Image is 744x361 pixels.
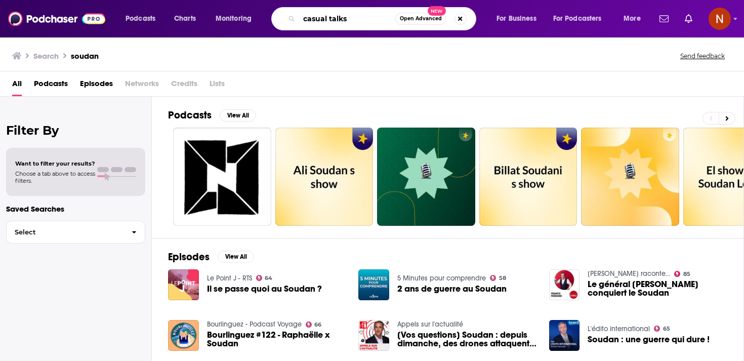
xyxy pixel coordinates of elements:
a: Franck Ferrand raconte... [588,269,670,278]
h3: Search [33,51,59,61]
span: 66 [314,323,321,327]
p: Saved Searches [6,204,145,214]
span: Want to filter your results? [15,160,95,167]
button: open menu [118,11,169,27]
a: Bourlinguez - Podcast Voyage [207,320,302,329]
span: Le général [PERSON_NAME] conquiert le Soudan [588,280,727,297]
a: 85 [674,271,690,277]
img: Bourlinguez #122 - Raphaëlle x Soudan [168,320,199,351]
a: EpisodesView All [168,251,254,263]
a: 5 Minutes pour comprendre [397,274,486,283]
span: Credits [171,75,197,96]
span: Networks [125,75,159,96]
a: PodcastsView All [168,109,256,122]
a: Charts [168,11,202,27]
img: 2 ans de guerre au Soudan [358,269,389,300]
img: Soudan : une guerre qui dure ! [549,320,580,351]
span: For Business [497,12,536,26]
img: Il se passe quoi au Soudan ? [168,269,199,300]
button: Send feedback [677,52,728,60]
img: Podchaser - Follow, Share and Rate Podcasts [8,9,105,28]
span: Podcasts [126,12,155,26]
a: Show notifications dropdown [655,10,673,27]
button: open menu [489,11,549,27]
h2: Episodes [168,251,210,263]
a: 66 [306,322,322,328]
a: 58 [490,275,506,281]
a: 2 ans de guerre au Soudan [397,285,507,293]
span: Select [7,229,123,235]
a: Le Point J ‐ RTS [207,274,252,283]
span: Choose a tab above to access filters. [15,170,95,184]
span: Logged in as AdelNBM [709,8,731,30]
button: View All [220,109,256,122]
a: Soudan : une guerre qui dure ! [588,335,710,344]
a: All [12,75,22,96]
button: open menu [209,11,265,27]
h2: Filter By [6,123,145,138]
a: Show notifications dropdown [681,10,696,27]
a: Le général Archinard conquiert le Soudan [588,280,727,297]
span: 65 [663,327,670,331]
button: open menu [547,11,616,27]
img: Le général Archinard conquiert le Soudan [549,269,580,300]
span: More [624,12,641,26]
a: Bourlinguez #122 - Raphaëlle x Soudan [207,331,347,348]
a: Appels sur l'actualité [397,320,463,329]
a: 65 [654,326,670,332]
button: Open AdvancedNew [395,13,446,25]
a: [Vos questions] Soudan : depuis dimanche, des drones attaquent Port-Soudan [397,331,537,348]
span: New [428,6,446,16]
button: View All [218,251,254,263]
div: Search podcasts, credits, & more... [281,7,486,30]
span: For Podcasters [553,12,602,26]
span: Open Advanced [400,16,442,21]
span: [Vos questions] Soudan : depuis dimanche, des drones attaquent [GEOGRAPHIC_DATA] [397,331,537,348]
span: 58 [499,276,506,280]
span: 85 [683,272,690,276]
button: Show profile menu [709,8,731,30]
a: 64 [256,275,273,281]
a: Il se passe quoi au Soudan ? [207,285,322,293]
img: User Profile [709,8,731,30]
button: Select [6,221,145,244]
a: Podcasts [34,75,68,96]
a: L'édito international [588,325,650,333]
h2: Podcasts [168,109,212,122]
h3: soudan [71,51,99,61]
span: Lists [210,75,225,96]
span: Charts [174,12,196,26]
img: [Vos questions] Soudan : depuis dimanche, des drones attaquent Port-Soudan [358,320,389,351]
input: Search podcasts, credits, & more... [299,11,395,27]
a: Episodes [80,75,113,96]
span: 64 [265,276,272,280]
span: Monitoring [216,12,252,26]
button: open menu [616,11,653,27]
